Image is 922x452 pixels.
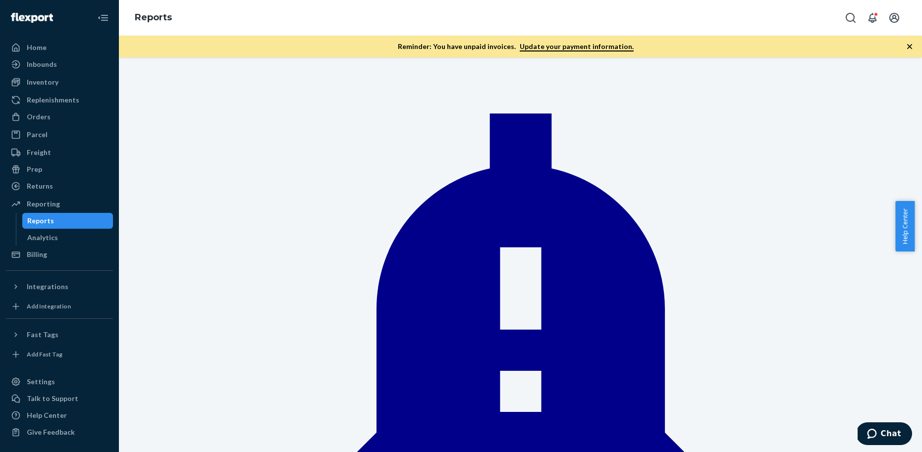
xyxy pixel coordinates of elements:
[841,8,861,28] button: Open Search Box
[27,130,48,140] div: Parcel
[6,92,113,108] a: Replenishments
[27,394,78,403] div: Talk to Support
[27,148,51,157] div: Freight
[6,161,113,177] a: Prep
[27,216,54,226] div: Reports
[6,327,113,343] button: Fast Tags
[6,407,113,423] a: Help Center
[27,199,60,209] div: Reporting
[6,40,113,55] a: Home
[6,391,113,406] button: Talk to Support
[27,77,58,87] div: Inventory
[6,247,113,262] a: Billing
[858,422,912,447] iframe: Opens a widget where you can chat to one of our agents
[27,377,55,387] div: Settings
[6,424,113,440] button: Give Feedback
[11,13,53,23] img: Flexport logo
[27,302,71,310] div: Add Integration
[27,427,75,437] div: Give Feedback
[27,233,58,243] div: Analytics
[6,374,113,390] a: Settings
[6,145,113,160] a: Freight
[93,8,113,28] button: Close Navigation
[6,178,113,194] a: Returns
[6,196,113,212] a: Reporting
[27,282,68,292] div: Integrations
[6,279,113,295] button: Integrations
[27,350,62,358] div: Add Fast Tag
[27,181,53,191] div: Returns
[22,230,113,246] a: Analytics
[135,12,172,23] a: Reports
[6,347,113,362] a: Add Fast Tag
[27,330,58,340] div: Fast Tags
[6,109,113,125] a: Orders
[27,250,47,259] div: Billing
[27,43,47,52] div: Home
[27,410,67,420] div: Help Center
[22,213,113,229] a: Reports
[127,3,180,32] ol: breadcrumbs
[520,42,634,51] a: Update your payment information.
[863,8,882,28] button: Open notifications
[27,112,51,122] div: Orders
[6,299,113,314] a: Add Integration
[6,56,113,72] a: Inbounds
[27,95,79,105] div: Replenishments
[6,127,113,143] a: Parcel
[27,164,42,174] div: Prep
[884,8,904,28] button: Open account menu
[6,74,113,90] a: Inventory
[27,59,57,69] div: Inbounds
[398,42,634,51] p: Reminder: You have unpaid invoices.
[895,201,915,251] button: Help Center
